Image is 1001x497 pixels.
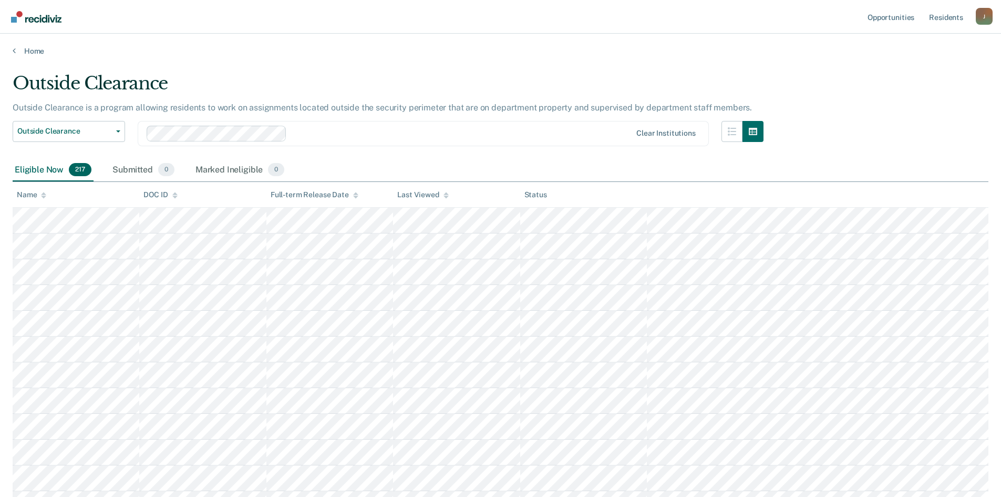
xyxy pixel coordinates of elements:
span: Outside Clearance [17,127,112,136]
div: Clear institutions [636,129,696,138]
button: Outside Clearance [13,121,125,142]
span: 0 [268,163,284,177]
span: 0 [158,163,174,177]
div: Marked Ineligible0 [193,159,287,182]
div: J [976,8,993,25]
div: Last Viewed [397,190,448,199]
img: Recidiviz [11,11,61,23]
a: Home [13,46,988,56]
span: 217 [69,163,91,177]
button: Profile dropdown button [976,8,993,25]
p: Outside Clearance is a program allowing residents to work on assignments located outside the secu... [13,103,752,113]
div: Outside Clearance [13,73,763,103]
div: Eligible Now217 [13,159,94,182]
div: Full-term Release Date [271,190,358,199]
div: DOC ID [143,190,177,199]
div: Name [17,190,46,199]
div: Status [524,190,547,199]
div: Submitted0 [110,159,177,182]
